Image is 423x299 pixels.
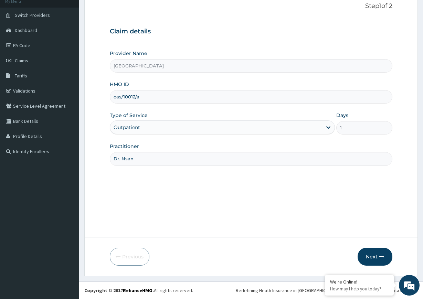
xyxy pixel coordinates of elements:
span: Switch Providers [15,12,50,18]
p: How may I help you today? [330,286,389,292]
footer: All rights reserved. [79,281,423,299]
button: Next [358,248,392,266]
img: d_794563401_company_1708531726252_794563401 [13,34,28,52]
button: Previous [110,248,149,266]
div: Redefining Heath Insurance in [GEOGRAPHIC_DATA] using Telemedicine and Data Science! [236,287,418,294]
span: Tariffs [15,73,27,79]
h3: Claim details [110,28,393,35]
span: We're online! [40,87,95,156]
p: Step 1 of 2 [110,2,393,10]
div: Chat with us now [36,39,116,47]
input: Enter HMO ID [110,90,393,104]
label: Provider Name [110,50,147,57]
div: Outpatient [114,124,140,131]
span: Claims [15,57,28,64]
input: Enter Name [110,152,393,165]
label: HMO ID [110,81,129,88]
label: Practitioner [110,143,139,150]
div: We're Online! [330,279,389,285]
label: Days [336,112,348,119]
label: Type of Service [110,112,148,119]
strong: Copyright © 2017 . [84,287,154,293]
a: RelianceHMO [123,287,152,293]
textarea: Type your message and hit 'Enter' [3,188,131,212]
div: Minimize live chat window [113,3,129,20]
span: Dashboard [15,27,37,33]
